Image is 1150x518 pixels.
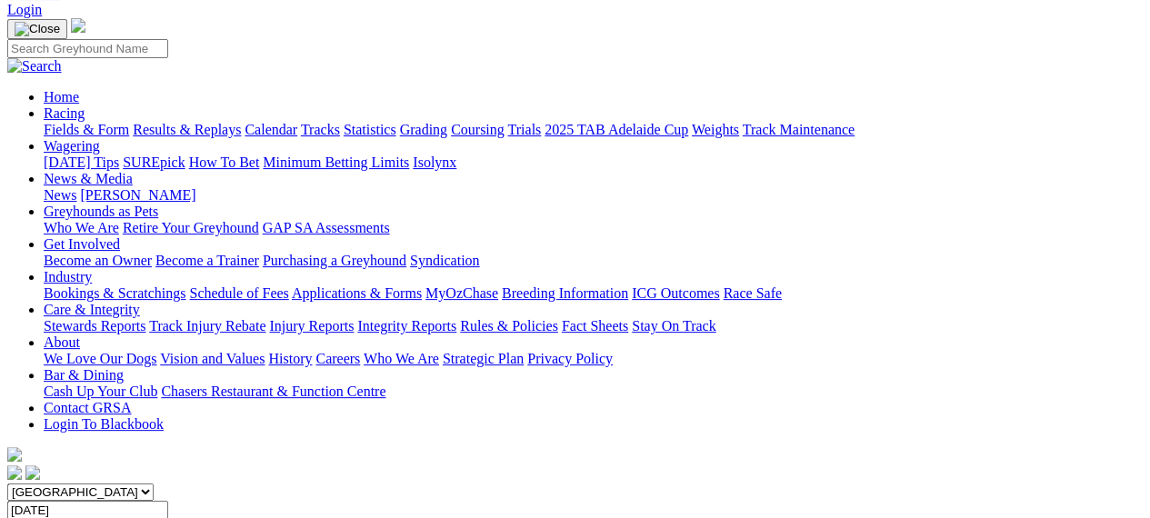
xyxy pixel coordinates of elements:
[413,154,456,170] a: Isolynx
[7,447,22,462] img: logo-grsa-white.png
[7,2,42,17] a: Login
[451,122,505,137] a: Coursing
[15,22,60,36] img: Close
[44,105,85,121] a: Racing
[71,18,85,33] img: logo-grsa-white.png
[269,318,354,334] a: Injury Reports
[44,400,131,415] a: Contact GRSA
[425,285,498,301] a: MyOzChase
[80,187,195,203] a: [PERSON_NAME]
[502,285,628,301] a: Breeding Information
[7,39,168,58] input: Search
[44,334,80,350] a: About
[44,351,1143,367] div: About
[123,220,259,235] a: Retire Your Greyhound
[545,122,688,137] a: 2025 TAB Adelaide Cup
[44,122,129,137] a: Fields & Form
[315,351,360,366] a: Careers
[692,122,739,137] a: Weights
[344,122,396,137] a: Statistics
[189,154,260,170] a: How To Bet
[263,220,390,235] a: GAP SA Assessments
[44,302,140,317] a: Care & Integrity
[133,122,241,137] a: Results & Replays
[44,220,1143,236] div: Greyhounds as Pets
[527,351,613,366] a: Privacy Policy
[263,154,409,170] a: Minimum Betting Limits
[292,285,422,301] a: Applications & Forms
[44,318,145,334] a: Stewards Reports
[44,367,124,383] a: Bar & Dining
[44,351,156,366] a: We Love Our Dogs
[161,384,385,399] a: Chasers Restaurant & Function Centre
[44,384,157,399] a: Cash Up Your Club
[44,318,1143,334] div: Care & Integrity
[44,416,164,432] a: Login To Blackbook
[44,204,158,219] a: Greyhounds as Pets
[44,187,76,203] a: News
[160,351,265,366] a: Vision and Values
[44,285,1143,302] div: Industry
[7,19,67,39] button: Toggle navigation
[460,318,558,334] a: Rules & Policies
[7,58,62,75] img: Search
[301,122,340,137] a: Tracks
[7,465,22,480] img: facebook.svg
[410,253,479,268] a: Syndication
[44,285,185,301] a: Bookings & Scratchings
[44,220,119,235] a: Who We Are
[123,154,185,170] a: SUREpick
[44,384,1143,400] div: Bar & Dining
[44,154,1143,171] div: Wagering
[632,318,715,334] a: Stay On Track
[44,187,1143,204] div: News & Media
[44,122,1143,138] div: Racing
[25,465,40,480] img: twitter.svg
[44,253,1143,269] div: Get Involved
[44,171,133,186] a: News & Media
[632,285,719,301] a: ICG Outcomes
[44,154,119,170] a: [DATE] Tips
[268,351,312,366] a: History
[743,122,855,137] a: Track Maintenance
[562,318,628,334] a: Fact Sheets
[263,253,406,268] a: Purchasing a Greyhound
[149,318,265,334] a: Track Injury Rebate
[245,122,297,137] a: Calendar
[400,122,447,137] a: Grading
[44,89,79,105] a: Home
[44,269,92,284] a: Industry
[443,351,524,366] a: Strategic Plan
[189,285,288,301] a: Schedule of Fees
[44,236,120,252] a: Get Involved
[44,138,100,154] a: Wagering
[44,253,152,268] a: Become an Owner
[723,285,781,301] a: Race Safe
[364,351,439,366] a: Who We Are
[357,318,456,334] a: Integrity Reports
[507,122,541,137] a: Trials
[155,253,259,268] a: Become a Trainer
